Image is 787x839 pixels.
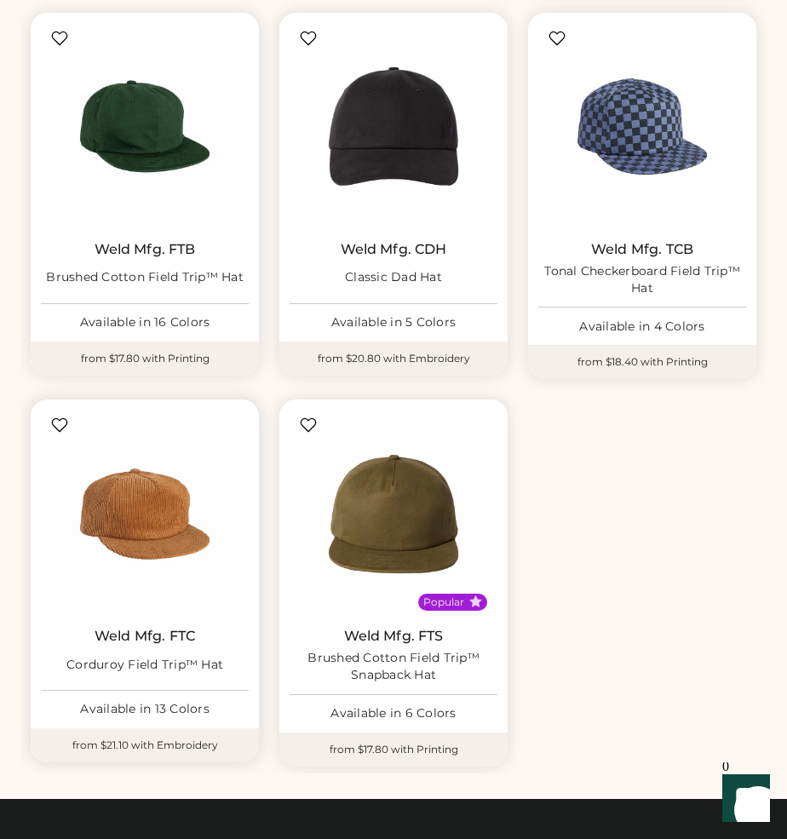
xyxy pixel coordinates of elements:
[538,319,746,336] div: Available in 4 Colors
[344,628,444,645] a: Weld Mfg. FTS
[95,241,196,258] a: Weld Mfg. FTB
[279,733,508,767] div: from $17.80 with Printing
[290,650,497,684] div: Brushed Cotton Field Trip™ Snapback Hat
[290,314,497,331] div: Available in 5 Colors
[41,701,249,718] div: Available in 13 Colors
[279,342,508,376] div: from $20.80 with Embroidery
[469,595,482,608] button: Popular Style
[706,762,779,836] iframe: Front Chat
[538,23,746,231] img: Weld Mfg. TCB Tonal Checkerboard Field Trip™ Hat
[290,410,497,618] img: Weld Mfg. FTS Brushed Cotton Field Trip™ Snapback Hat
[41,314,249,331] div: Available in 16 Colors
[345,269,442,286] div: Classic Dad Hat
[290,705,497,722] div: Available in 6 Colors
[341,241,447,258] a: Weld Mfg. CDH
[591,241,693,258] a: Weld Mfg. TCB
[41,410,249,618] img: Weld Mfg. FTC Corduroy Field Trip™ Hat
[41,23,249,231] img: Weld Mfg. FTB Brushed Cotton Field Trip™ Hat
[290,23,497,231] img: Weld Mfg. CDH Classic Dad Hat
[66,657,223,674] div: Corduroy Field Trip™ Hat
[31,728,259,762] div: from $21.10 with Embroidery
[95,628,195,645] a: Weld Mfg. FTC
[31,342,259,376] div: from $17.80 with Printing
[528,345,756,379] div: from $18.40 with Printing
[538,263,746,297] div: Tonal Checkerboard Field Trip™ Hat
[423,595,464,609] div: Popular
[46,269,244,286] div: Brushed Cotton Field Trip™ Hat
